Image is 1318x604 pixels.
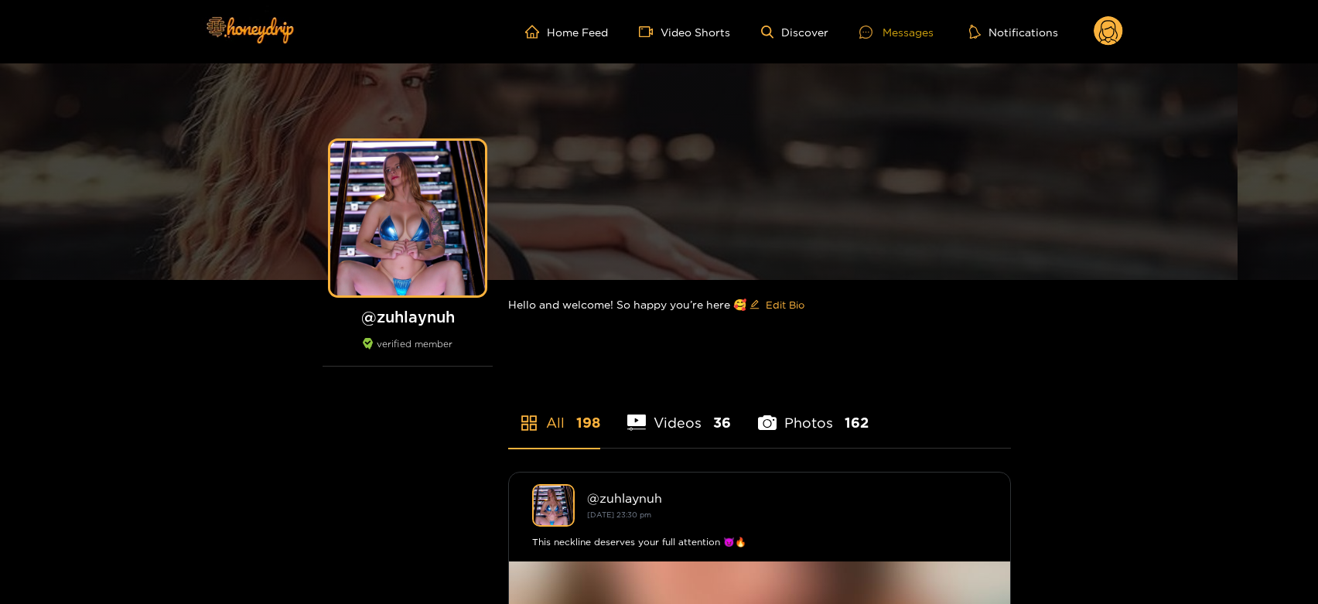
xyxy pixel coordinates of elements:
span: appstore [520,414,538,432]
li: All [508,378,600,448]
span: home [525,25,547,39]
span: Edit Bio [766,297,804,312]
div: @ zuhlaynuh [587,491,987,505]
span: 162 [845,413,869,432]
small: [DATE] 23:30 pm [587,510,651,519]
li: Videos [627,378,731,448]
a: Home Feed [525,25,608,39]
div: verified member [323,338,493,367]
div: Hello and welcome! So happy you’re here 🥰 [508,280,1011,329]
span: edit [749,299,760,311]
div: This neckline deserves your full attention 😈🔥 [532,534,987,550]
img: zuhlaynuh [532,484,575,527]
span: video-camera [639,25,661,39]
span: 36 [713,413,731,432]
a: Video Shorts [639,25,730,39]
li: Photos [758,378,869,448]
button: Notifications [965,24,1063,39]
h1: @ zuhlaynuh [323,307,493,326]
a: Discover [761,26,828,39]
div: Messages [859,23,934,41]
button: editEdit Bio [746,292,808,317]
span: 198 [576,413,600,432]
